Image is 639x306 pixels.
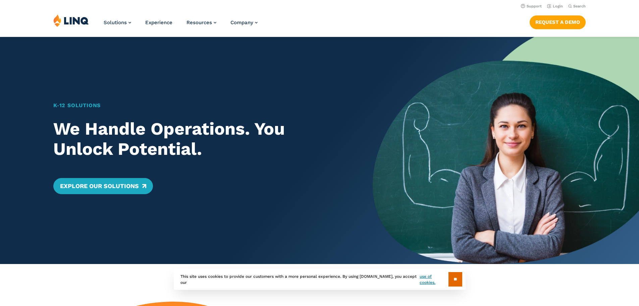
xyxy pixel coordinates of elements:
[53,178,153,194] a: Explore Our Solutions
[521,4,542,8] a: Support
[573,4,586,8] span: Search
[104,14,258,36] nav: Primary Navigation
[420,273,448,286] a: use of cookies.
[547,4,563,8] a: Login
[53,119,347,159] h2: We Handle Operations. You Unlock Potential.
[187,19,216,26] a: Resources
[104,19,127,26] span: Solutions
[230,19,253,26] span: Company
[104,19,131,26] a: Solutions
[530,15,586,29] a: Request a Demo
[174,269,466,290] div: This site uses cookies to provide our customers with a more personal experience. By using [DOMAIN...
[230,19,258,26] a: Company
[530,14,586,29] nav: Button Navigation
[53,14,89,27] img: LINQ | K‑12 Software
[568,4,586,9] button: Open Search Bar
[373,37,639,264] img: Home Banner
[53,101,347,110] h1: K‑12 Solutions
[187,19,212,26] span: Resources
[145,19,172,26] a: Experience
